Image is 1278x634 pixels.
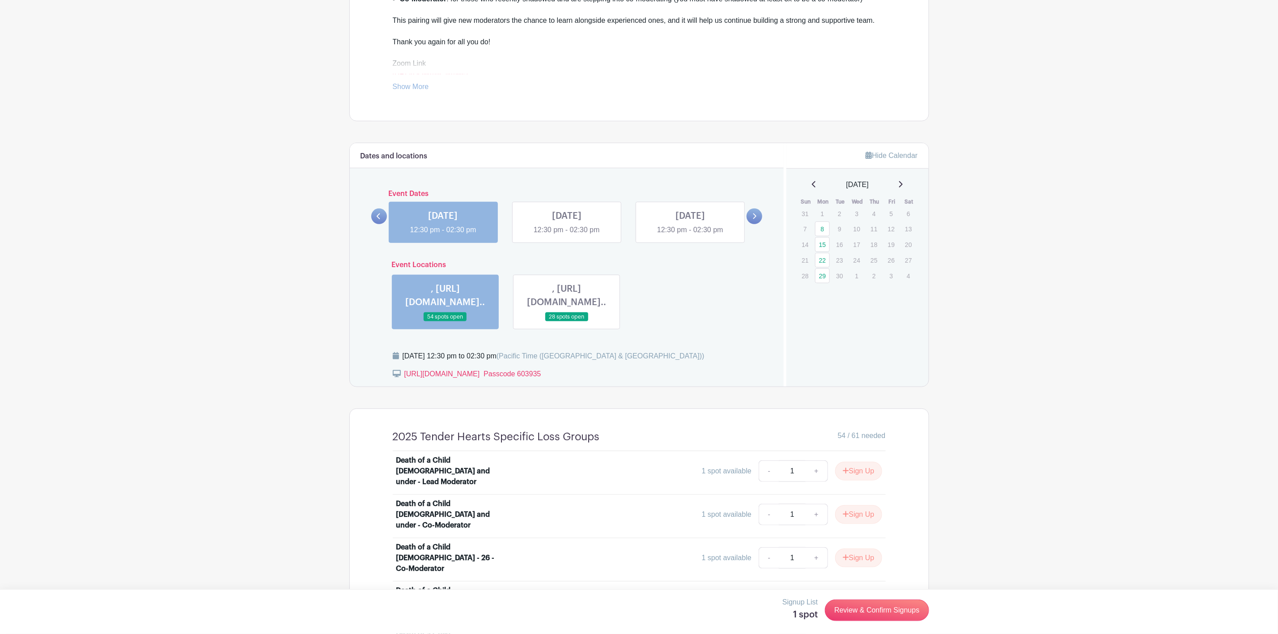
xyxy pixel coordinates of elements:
[393,70,468,78] a: [URL][DOMAIN_NAME]
[900,197,918,206] th: Sat
[884,253,899,267] p: 26
[702,509,752,520] div: 1 spot available
[835,505,882,524] button: Sign Up
[396,542,507,574] div: Death of a Child [DEMOGRAPHIC_DATA] - 26 - Co-Moderator
[702,466,752,477] div: 1 spot available
[866,238,881,251] p: 18
[883,197,901,206] th: Fri
[815,237,830,252] a: 15
[835,462,882,481] button: Sign Up
[805,547,828,569] a: +
[838,430,886,441] span: 54 / 61 needed
[815,221,830,236] a: 8
[396,585,507,617] div: Death of a Child [DEMOGRAPHIC_DATA] - 26 - Lead Moderator
[901,253,916,267] p: 27
[901,222,916,236] p: 13
[866,222,881,236] p: 11
[866,207,881,221] p: 4
[798,253,812,267] p: 21
[782,609,818,620] h5: 1 spot
[815,207,830,221] p: 1
[849,269,864,283] p: 1
[404,370,541,378] a: [URL][DOMAIN_NAME] Passcode 603935
[884,222,899,236] p: 12
[832,197,849,206] th: Tue
[759,547,779,569] a: -
[815,197,832,206] th: Mon
[832,207,847,221] p: 2
[866,152,917,159] a: Hide Calendar
[832,238,847,251] p: 16
[798,238,812,251] p: 14
[798,207,812,221] p: 31
[901,238,916,251] p: 20
[849,238,864,251] p: 17
[403,351,705,362] div: [DATE] 12:30 pm to 02:30 pm
[884,269,899,283] p: 3
[815,253,830,268] a: 22
[798,269,812,283] p: 28
[849,253,864,267] p: 24
[866,269,881,283] p: 2
[702,553,752,563] div: 1 spot available
[901,269,916,283] p: 4
[866,253,881,267] p: 25
[759,460,779,482] a: -
[825,600,929,621] a: Review & Confirm Signups
[393,83,429,94] a: Show More
[393,15,886,90] div: This pairing will give new moderators the chance to learn alongside experienced ones, and it will...
[396,498,507,531] div: Death of a Child [DEMOGRAPHIC_DATA] and under - Co-Moderator
[385,261,749,269] h6: Event Locations
[396,455,507,487] div: Death of a Child [DEMOGRAPHIC_DATA] and under - Lead Moderator
[759,504,779,525] a: -
[835,549,882,567] button: Sign Up
[846,179,869,190] span: [DATE]
[497,352,705,360] span: (Pacific Time ([GEOGRAPHIC_DATA] & [GEOGRAPHIC_DATA]))
[805,504,828,525] a: +
[782,597,818,608] p: Signup List
[849,207,864,221] p: 3
[393,430,600,443] h4: 2025 Tender Hearts Specific Loss Groups
[798,222,812,236] p: 7
[797,197,815,206] th: Sun
[884,238,899,251] p: 19
[361,152,428,161] h6: Dates and locations
[815,268,830,283] a: 29
[849,197,866,206] th: Wed
[849,222,864,236] p: 10
[866,197,883,206] th: Thu
[832,222,847,236] p: 9
[832,269,847,283] p: 30
[387,190,747,198] h6: Event Dates
[832,253,847,267] p: 23
[805,460,828,482] a: +
[884,207,899,221] p: 5
[901,207,916,221] p: 6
